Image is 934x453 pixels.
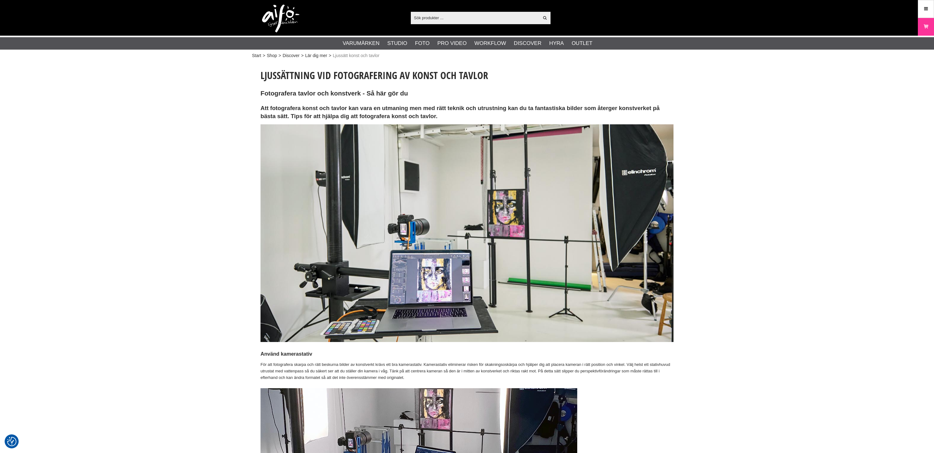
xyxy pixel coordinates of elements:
a: Lär dig mer [305,52,327,59]
a: Discover [283,52,299,59]
h3: Att fotografera konst och tavlor kan vara en utmaning men med rätt teknik och utrustning kan du t... [261,104,673,120]
span: > [329,52,331,59]
p: För att fotografera skarpa och rätt beskurna bilder av konstverkt krävs ett bra kamerastativ. Kam... [261,362,673,381]
h1: Ljussättning vid fotografering av konst och tavlor [261,69,673,82]
a: Outlet [572,39,592,47]
img: Revisit consent button [7,437,16,446]
span: > [263,52,265,59]
span: Ljussätt konst och tavlor [333,52,379,59]
a: Workflow [474,39,506,47]
span: > [301,52,304,59]
a: Foto [415,39,429,47]
img: How to photograph artwork [261,124,673,342]
h4: Använd kamerastativ [261,350,673,358]
a: Start [252,52,261,59]
img: logo.png [262,5,299,33]
a: Shop [267,52,277,59]
span: > [279,52,281,59]
a: Varumärken [343,39,380,47]
a: Discover [514,39,542,47]
a: Pro Video [437,39,466,47]
button: Samtyckesinställningar [7,436,16,447]
a: Hyra [549,39,564,47]
h2: Fotografera tavlor och konstverk - Så här gör du [261,89,673,98]
input: Sök produkter ... [411,13,539,22]
a: Studio [387,39,407,47]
